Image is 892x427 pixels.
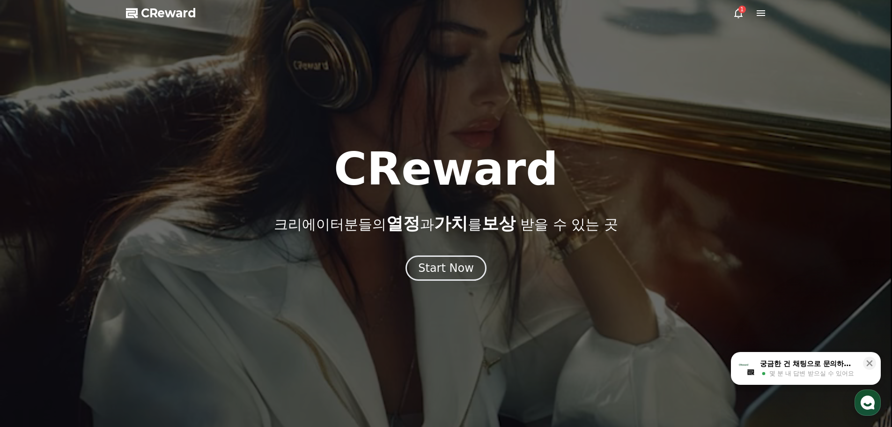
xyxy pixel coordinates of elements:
span: 가치 [434,214,468,233]
a: 1 [733,7,744,19]
span: 보상 [482,214,516,233]
span: CReward [141,6,196,21]
h1: CReward [334,147,558,192]
a: CReward [126,6,196,21]
span: 열정 [386,214,420,233]
div: Start Now [418,261,474,276]
a: Start Now [405,265,487,274]
p: 크리에이터분들의 과 를 받을 수 있는 곳 [274,214,618,233]
div: 1 [738,6,746,13]
button: Start Now [405,255,487,281]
